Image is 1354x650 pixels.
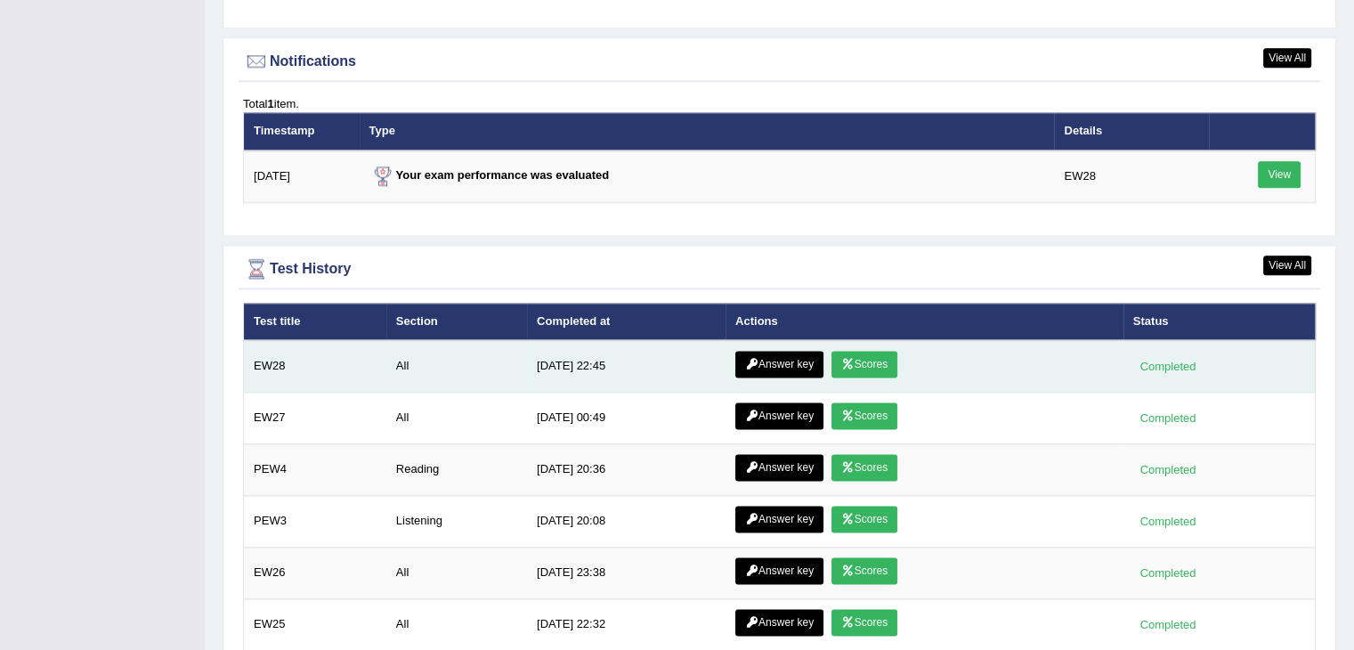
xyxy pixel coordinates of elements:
th: Test title [244,303,386,340]
td: EW28 [1054,150,1208,203]
a: Answer key [735,506,823,532]
a: View [1258,161,1301,188]
a: Scores [831,609,897,636]
th: Actions [726,303,1123,340]
th: Type [360,112,1055,150]
th: Details [1054,112,1208,150]
a: Answer key [735,402,823,429]
td: [DATE] 20:08 [527,496,726,548]
a: Answer key [735,609,823,636]
td: Reading [386,444,527,496]
td: All [386,340,527,393]
a: Scores [831,454,897,481]
div: Completed [1133,564,1203,582]
td: All [386,393,527,444]
td: EW26 [244,548,386,599]
strong: Your exam performance was evaluated [369,168,610,182]
a: Scores [831,351,897,378]
div: Total item. [243,95,1316,112]
a: Answer key [735,351,823,378]
a: View All [1263,256,1311,275]
th: Status [1123,303,1316,340]
a: Answer key [735,454,823,481]
td: [DATE] [244,150,360,203]
td: PEW4 [244,444,386,496]
th: Timestamp [244,112,360,150]
a: View All [1263,48,1311,68]
td: [DATE] 23:38 [527,548,726,599]
td: [DATE] 20:36 [527,444,726,496]
div: Completed [1133,512,1203,531]
td: EW28 [244,340,386,393]
div: Test History [243,256,1316,282]
td: [DATE] 00:49 [527,393,726,444]
td: Listening [386,496,527,548]
td: EW27 [244,393,386,444]
a: Answer key [735,557,823,584]
div: Completed [1133,357,1203,376]
b: 1 [267,97,273,110]
a: Scores [831,557,897,584]
a: Scores [831,402,897,429]
div: Completed [1133,615,1203,634]
th: Section [386,303,527,340]
div: Completed [1133,460,1203,479]
th: Completed at [527,303,726,340]
td: All [386,548,527,599]
a: Scores [831,506,897,532]
td: [DATE] 22:45 [527,340,726,393]
div: Completed [1133,409,1203,427]
td: PEW3 [244,496,386,548]
div: Notifications [243,48,1316,75]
